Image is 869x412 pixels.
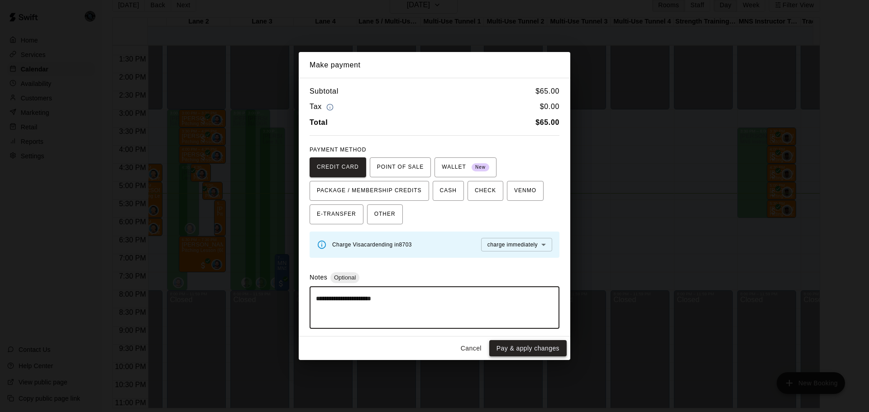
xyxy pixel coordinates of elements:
[468,181,503,201] button: CHECK
[330,274,359,281] span: Optional
[310,274,327,281] label: Notes
[310,181,429,201] button: PACKAGE / MEMBERSHIP CREDITS
[440,184,457,198] span: CASH
[367,204,403,224] button: OTHER
[489,340,567,357] button: Pay & apply changes
[374,207,396,222] span: OTHER
[317,207,356,222] span: E-TRANSFER
[332,242,412,248] span: Charge Visa card ending in 8703
[377,160,424,175] span: POINT OF SALE
[310,204,363,224] button: E-TRANSFER
[514,184,536,198] span: VENMO
[507,181,544,201] button: VENMO
[310,118,328,126] b: Total
[317,184,422,198] span: PACKAGE / MEMBERSHIP CREDITS
[310,147,366,153] span: PAYMENT METHOD
[472,161,489,174] span: New
[442,160,489,175] span: WALLET
[535,118,559,126] b: $ 65.00
[310,101,336,113] h6: Tax
[310,157,366,177] button: CREDIT CARD
[535,85,559,97] h6: $ 65.00
[457,340,486,357] button: Cancel
[299,52,570,78] h2: Make payment
[487,242,538,248] span: charge immediately
[433,181,464,201] button: CASH
[540,101,559,113] h6: $ 0.00
[434,157,497,177] button: WALLET New
[370,157,431,177] button: POINT OF SALE
[317,160,359,175] span: CREDIT CARD
[310,85,339,97] h6: Subtotal
[475,184,496,198] span: CHECK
